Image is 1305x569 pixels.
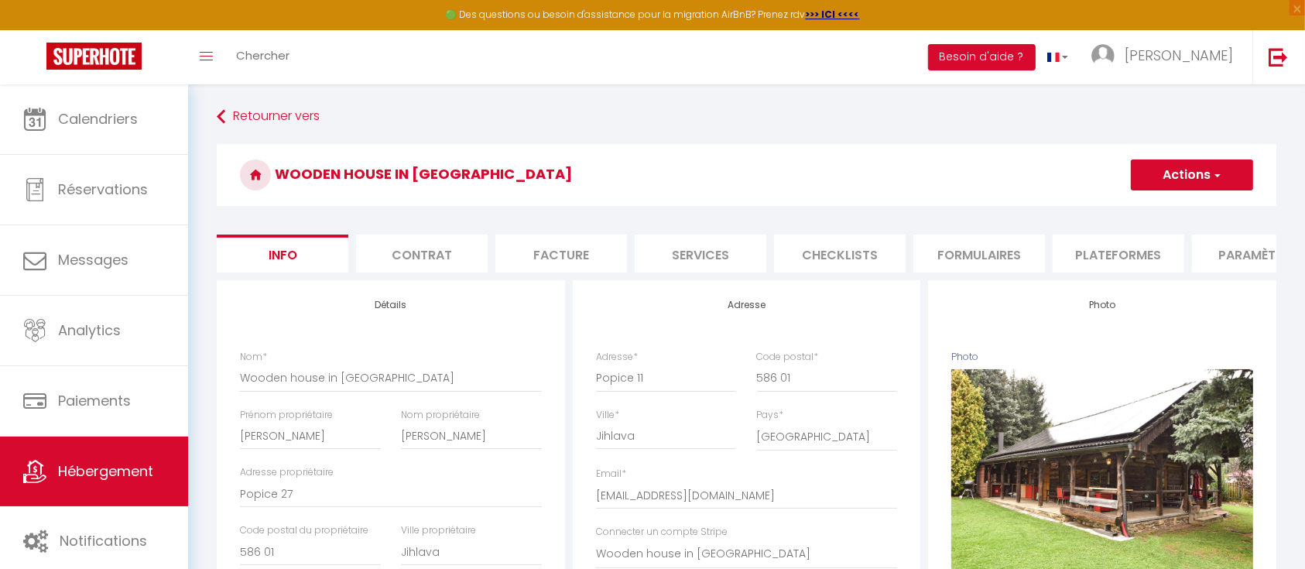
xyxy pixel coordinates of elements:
label: Prénom propriétaire [240,408,333,423]
a: Chercher [224,30,301,84]
label: Adresse [596,350,638,365]
span: Notifications [60,531,147,550]
label: Email [596,467,626,482]
h4: Photo [951,300,1253,310]
h4: Détails [240,300,542,310]
a: ... [PERSON_NAME] [1080,30,1252,84]
li: Contrat [356,235,488,273]
img: ... [1091,44,1115,67]
label: Code postal [757,350,819,365]
label: Code postal du propriétaire [240,523,368,538]
span: Messages [58,250,128,269]
h4: Adresse [596,300,898,310]
span: Chercher [236,47,289,63]
label: Ville propriétaire [401,523,476,538]
li: Checklists [774,235,906,273]
label: Photo [951,350,978,365]
label: Pays [757,408,784,423]
span: Paiements [58,391,131,410]
li: Info [217,235,348,273]
label: Nom propriétaire [401,408,480,423]
a: >>> ICI <<<< [806,8,860,21]
span: Réservations [58,180,148,199]
li: Formulaires [913,235,1045,273]
label: Ville [596,408,619,423]
span: Hébergement [58,461,153,481]
img: logout [1269,47,1288,67]
li: Facture [495,235,627,273]
button: Besoin d'aide ? [928,44,1036,70]
h3: Wooden house in [GEOGRAPHIC_DATA] [217,144,1276,206]
img: Super Booking [46,43,142,70]
button: Actions [1131,159,1253,190]
label: Connecter un compte Stripe [596,525,728,540]
span: [PERSON_NAME] [1125,46,1233,65]
li: Plateformes [1053,235,1184,273]
label: Adresse propriétaire [240,465,334,480]
span: Calendriers [58,109,138,129]
label: Nom [240,350,267,365]
li: Services [635,235,766,273]
span: Analytics [58,320,121,340]
a: Retourner vers [217,103,1276,131]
